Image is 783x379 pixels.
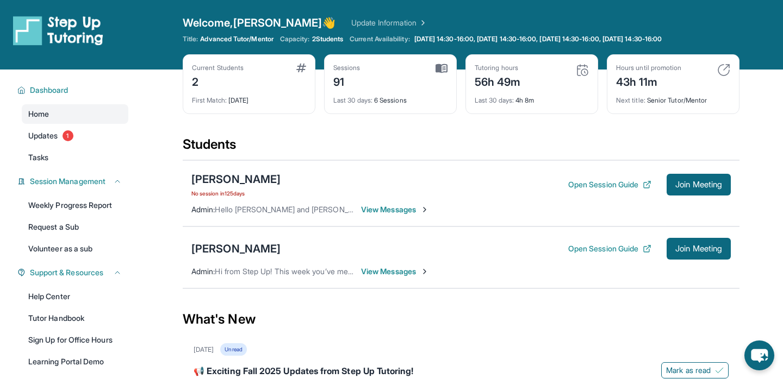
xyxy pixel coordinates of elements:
span: Join Meeting [675,181,722,188]
button: Dashboard [26,85,122,96]
img: Chevron Right [417,17,427,28]
div: [PERSON_NAME] [191,241,281,256]
a: Request a Sub [22,217,128,237]
div: [DATE] [194,345,214,354]
span: Updates [28,130,58,141]
div: Students [183,136,739,160]
span: Tasks [28,152,48,163]
span: Session Management [30,176,105,187]
span: View Messages [361,266,429,277]
div: 56h 49m [475,72,521,90]
span: View Messages [361,204,429,215]
img: Mark as read [715,366,724,375]
button: Open Session Guide [568,179,651,190]
a: Tutor Handbook [22,308,128,328]
span: Last 30 days : [475,96,514,104]
span: First Match : [192,96,227,104]
a: [DATE] 14:30-16:00, [DATE] 14:30-16:00, [DATE] 14:30-16:00, [DATE] 14:30-16:00 [412,35,664,43]
button: Join Meeting [667,174,731,195]
img: card [576,64,589,77]
a: Home [22,104,128,124]
div: 4h 8m [475,90,589,105]
span: Dashboard [30,85,69,96]
button: Support & Resources [26,267,122,278]
a: Update Information [351,17,427,28]
div: Senior Tutor/Mentor [616,90,730,105]
img: card [436,64,448,73]
div: [DATE] [192,90,306,105]
div: What's New [183,295,739,343]
button: Session Management [26,176,122,187]
a: Updates1 [22,126,128,146]
a: Tasks [22,148,128,167]
span: Last 30 days : [333,96,372,104]
button: Join Meeting [667,238,731,260]
img: card [296,64,306,72]
img: logo [13,15,103,46]
div: Current Students [192,64,244,72]
button: Open Session Guide [568,243,651,254]
span: Current Availability: [350,35,409,43]
span: 2 Students [312,35,344,43]
button: chat-button [744,340,774,370]
span: Title: [183,35,198,43]
span: Home [28,109,49,119]
span: Advanced Tutor/Mentor [200,35,273,43]
span: Welcome, [PERSON_NAME] 👋 [183,15,336,30]
a: Learning Portal Demo [22,352,128,371]
span: 1 [63,130,73,141]
span: Next title : [616,96,645,104]
span: Admin : [191,205,215,214]
img: card [717,64,730,77]
div: 91 [333,72,361,90]
div: 43h 11m [616,72,681,90]
div: Unread [220,343,246,356]
a: Volunteer as a sub [22,239,128,258]
a: Sign Up for Office Hours [22,330,128,350]
span: Admin : [191,267,215,276]
a: Weekly Progress Report [22,195,128,215]
span: Mark as read [666,365,711,376]
div: Hours until promotion [616,64,681,72]
span: Capacity: [280,35,310,43]
span: Support & Resources [30,267,103,278]
span: Hi from Step Up! This week you’ve met for 0 minutes and this month you’ve met for 4 hours. Happy ... [215,267,588,276]
div: 2 [192,72,244,90]
span: No session in 125 days [191,189,281,198]
div: 6 Sessions [333,90,448,105]
img: Chevron-Right [420,205,429,214]
div: [PERSON_NAME] [191,172,281,187]
a: Help Center [22,287,128,306]
div: Tutoring hours [475,64,521,72]
div: Sessions [333,64,361,72]
span: [DATE] 14:30-16:00, [DATE] 14:30-16:00, [DATE] 14:30-16:00, [DATE] 14:30-16:00 [414,35,662,43]
button: Mark as read [661,362,729,378]
img: Chevron-Right [420,267,429,276]
span: Join Meeting [675,245,722,252]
